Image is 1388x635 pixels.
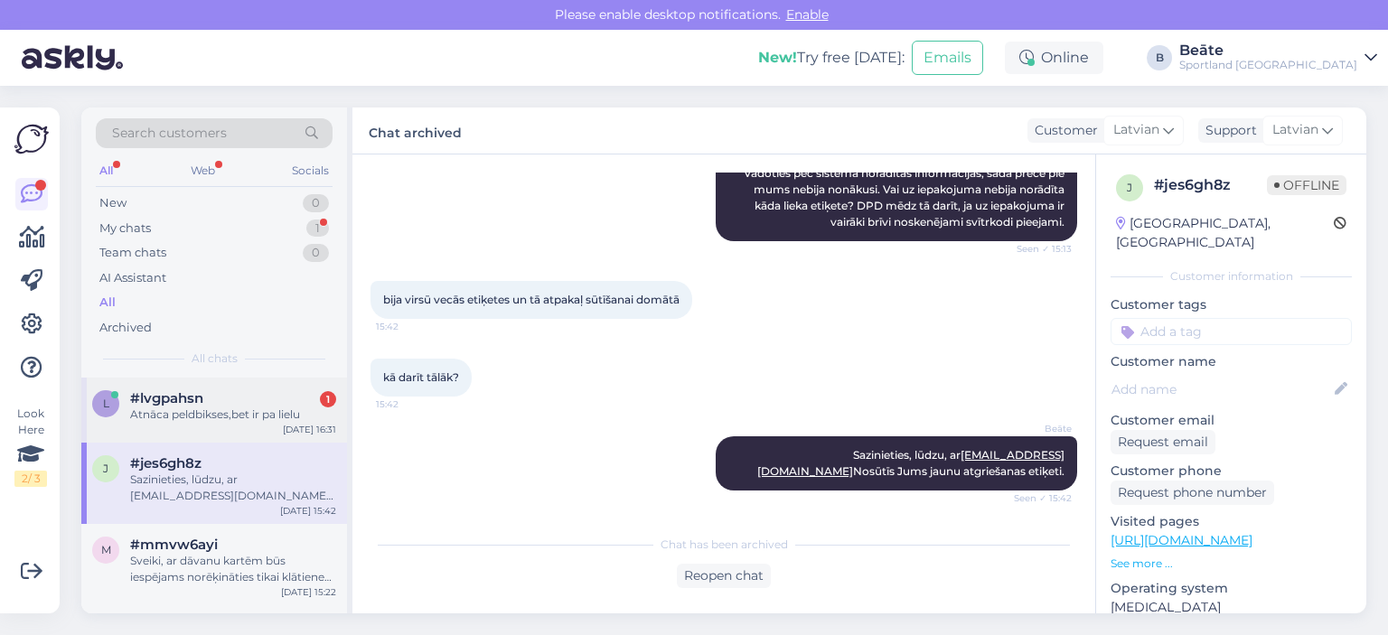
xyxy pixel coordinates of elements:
div: Sportland [GEOGRAPHIC_DATA] [1179,58,1357,72]
a: BeāteSportland [GEOGRAPHIC_DATA] [1179,43,1377,72]
div: B [1147,45,1172,70]
div: Beāte [1179,43,1357,58]
a: [URL][DOMAIN_NAME] [1111,532,1252,548]
div: Support [1198,121,1257,140]
span: m [101,543,111,556]
span: Seen ✓ 15:13 [1004,242,1072,256]
span: All chats [192,350,238,367]
span: Sazinieties, lūdzu, ar Nosūtīs Jums jaunu atgriešanas etiķeti. [757,448,1064,478]
span: Enable [781,6,834,23]
img: Askly Logo [14,122,49,156]
p: Visited pages [1111,512,1352,531]
p: Operating system [1111,579,1352,598]
div: 0 [303,194,329,212]
span: Offline [1267,175,1346,195]
p: [MEDICAL_DATA] [1111,598,1352,617]
p: See more ... [1111,556,1352,572]
div: [DATE] 16:31 [283,423,336,436]
div: 0 [303,244,329,262]
span: l [103,397,109,410]
p: Customer email [1111,411,1352,430]
div: Customer [1027,121,1098,140]
b: New! [758,49,797,66]
span: Chat has been archived [661,537,788,553]
div: Web [187,159,219,182]
div: Online [1005,42,1103,74]
span: 15:42 [376,397,444,411]
div: [GEOGRAPHIC_DATA], [GEOGRAPHIC_DATA] [1116,214,1334,252]
div: Try free [DATE]: [758,47,905,69]
span: Latvian [1113,120,1159,140]
div: 1 [320,391,336,407]
input: Add a tag [1111,318,1352,345]
div: # jes6gh8z [1154,174,1267,196]
span: j [103,462,108,475]
span: kā darīt tālāk? [383,370,459,384]
p: Customer name [1111,352,1352,371]
div: Request email [1111,430,1215,454]
div: Look Here [14,406,47,487]
span: #lvgpahsn [130,390,203,406]
div: Request phone number [1111,481,1274,505]
div: Archived [99,319,152,337]
p: Customer phone [1111,462,1352,481]
div: Atnāca peldbikses,bet ir pa lielu [130,406,336,423]
input: Add name [1111,379,1331,399]
div: All [96,159,117,182]
div: New [99,194,127,212]
div: My chats [99,219,151,238]
div: Sazinieties, lūdzu, ar [EMAIL_ADDRESS][DOMAIN_NAME] Nosūtīs Jums jaunu atgriešanas etiķeti. [130,472,336,504]
span: #jes6gh8z [130,455,202,472]
div: Sveiki, ar dāvanu kartēm būs iespējams norēķināties tikai klātienes veikalos. E-veikala pirkumiem... [130,553,336,585]
div: 2 / 3 [14,471,47,487]
span: Seen ✓ 15:42 [1004,491,1072,505]
div: Customer information [1111,268,1352,285]
div: Reopen chat [677,564,771,588]
span: 15:42 [376,320,444,333]
div: Socials [288,159,333,182]
div: Team chats [99,244,166,262]
div: AI Assistant [99,269,166,287]
span: j [1127,181,1132,194]
button: Emails [912,41,983,75]
span: bija virsū vecās etiķetes un tā atpakaļ sūtīšanai domātā [383,293,680,306]
span: Search customers [112,124,227,143]
label: Chat archived [369,118,462,143]
div: [DATE] 15:42 [280,504,336,518]
p: Customer tags [1111,295,1352,314]
span: Latvian [1272,120,1318,140]
span: Beāte [1004,422,1072,435]
div: All [99,294,116,312]
div: [DATE] 15:22 [281,585,336,599]
div: 1 [306,219,329,238]
span: #mmvw6ayi [130,537,218,553]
